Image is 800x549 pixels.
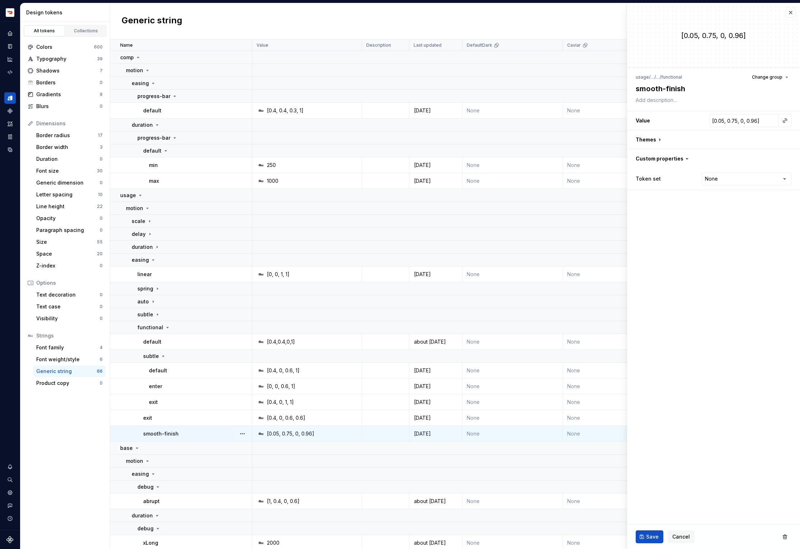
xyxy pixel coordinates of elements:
div: 10 [98,192,103,197]
div: Border radius [36,132,98,139]
div: Text decoration [36,291,100,298]
div: Design tokens [4,92,16,104]
div: Borders [36,79,100,86]
div: 0 [100,380,103,386]
p: Name [120,42,133,48]
label: Token set [636,175,661,182]
div: [0.05, 0.75, 0, 0.96] [627,31,800,41]
td: None [462,410,563,426]
div: 17 [98,132,103,138]
td: None [563,266,689,282]
p: subtle [143,353,159,360]
td: None [563,410,689,426]
p: Last updated [414,42,442,48]
p: Value [257,42,268,48]
div: [DATE] [410,430,462,437]
td: None [462,266,563,282]
div: Shadows [36,67,100,74]
div: 0 [100,180,103,186]
p: smooth-finish [143,430,179,437]
a: Text decoration0 [33,289,105,301]
img: bd52d190-91a7-4889-9e90-eccda45865b1.png [6,8,14,17]
div: Duration [36,155,100,163]
div: 600 [94,44,103,50]
button: Notifications [4,461,16,473]
div: 2000 [267,539,279,546]
div: 0 [100,316,103,321]
div: 39 [97,56,103,62]
p: subtle [137,311,153,318]
div: [0, 0, 0.6, 1] [267,383,295,390]
div: 3 [100,144,103,150]
div: Font size [36,167,97,175]
p: default [143,107,161,114]
td: None [462,103,563,118]
div: Storybook stories [4,131,16,143]
p: easing [132,256,149,264]
a: Generic string66 [33,366,105,377]
div: 0 [100,263,103,269]
div: [DATE] [410,271,462,278]
td: None [462,378,563,394]
div: 0 [100,103,103,109]
a: Supernova Logo [6,536,14,543]
p: enter [149,383,162,390]
a: Product copy0 [33,377,105,389]
div: Font family [36,344,100,351]
div: [0.05, 0.75, 0, 0.96] [267,430,314,437]
div: Font weight/style [36,356,100,363]
p: easing [132,470,149,478]
p: progress-bar [137,93,170,100]
div: [DATE] [410,367,462,374]
div: Visibility [36,315,100,322]
a: Size55 [33,236,105,248]
div: [0.4,0.4,0,1] [267,338,295,345]
div: 6 [100,357,103,362]
a: Colors600 [25,41,105,53]
p: motion [126,205,143,212]
div: about [DATE] [410,539,462,546]
a: Opacity0 [33,213,105,224]
p: functional [137,324,163,331]
p: Description [366,42,391,48]
div: 4 [100,345,103,350]
a: Analytics [4,53,16,65]
td: None [563,493,689,509]
a: Font weight/style6 [33,354,105,365]
div: [DATE] [410,414,462,422]
p: comp [120,54,134,61]
a: Shadows7 [25,65,105,76]
a: Border radius17 [33,130,105,141]
div: Strings [36,332,103,339]
div: 20 [97,251,103,257]
div: [DATE] [410,107,462,114]
li: / [649,74,650,80]
p: motion [126,457,143,465]
a: Typography39 [25,53,105,65]
p: default [143,338,161,345]
div: [0, 0, 1, 1] [267,271,290,278]
a: Data sources [4,144,16,155]
div: 7 [100,68,103,74]
div: Z-index [36,262,100,269]
div: Dimensions [36,120,103,127]
div: Opacity [36,215,100,222]
a: Assets [4,118,16,130]
div: Design tokens [26,9,107,16]
p: duration [132,121,153,129]
div: Line height [36,203,97,210]
div: Colors [36,43,94,51]
button: Cancel [668,530,695,543]
a: Line height22 [33,201,105,212]
div: Letter spacing [36,191,98,198]
a: Paragraph spacing0 [33,224,105,236]
p: duration [132,243,153,251]
a: Font family4 [33,342,105,353]
td: None [462,173,563,189]
div: All tokens [27,28,62,34]
td: None [563,157,689,173]
a: Font size30 [33,165,105,177]
div: [1, 0.4, 0, 0.6] [267,498,300,505]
